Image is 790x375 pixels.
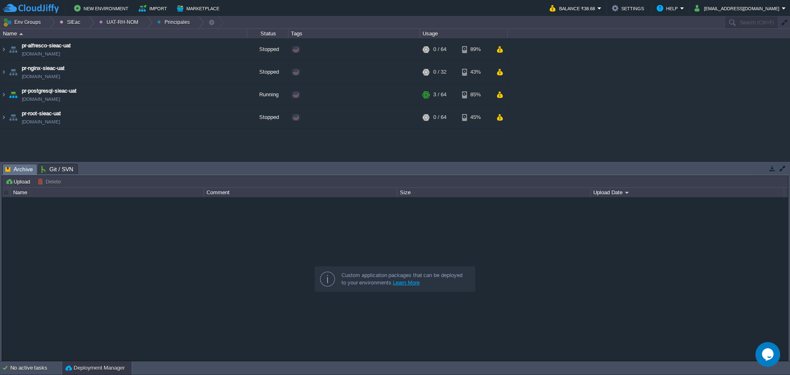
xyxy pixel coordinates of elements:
[177,3,222,13] button: Marketplace
[657,3,680,13] button: Help
[74,3,131,13] button: New Environment
[22,64,65,72] a: pr-nginx-sieac-uat
[421,29,507,38] div: Usage
[99,16,141,28] button: UAT-RH-NOM
[22,72,60,81] span: [DOMAIN_NAME]
[433,61,446,83] div: 0 / 32
[755,342,782,367] iframe: chat widget
[289,29,420,38] div: Tags
[462,84,489,106] div: 85%
[247,61,288,83] div: Stopped
[60,16,83,28] button: SIEac
[41,164,73,174] span: Git / SVN
[247,106,288,128] div: Stopped
[550,3,597,13] button: Balance ₹38.68
[7,84,19,106] img: AMDAwAAAACH5BAEAAAAALAAAAAABAAEAAAICRAEAOw==
[22,118,60,126] a: [DOMAIN_NAME]
[19,33,23,35] img: AMDAwAAAACH5BAEAAAAALAAAAAABAAEAAAICRAEAOw==
[0,38,7,61] img: AMDAwAAAACH5BAEAAAAALAAAAAABAAEAAAICRAEAOw==
[433,38,446,61] div: 0 / 64
[22,50,60,58] span: [DOMAIN_NAME]
[5,178,33,185] button: Upload
[0,106,7,128] img: AMDAwAAAACH5BAEAAAAALAAAAAABAAEAAAICRAEAOw==
[11,188,204,197] div: Name
[462,38,489,61] div: 89%
[433,84,446,106] div: 3 / 64
[591,188,784,197] div: Upload Date
[695,3,782,13] button: [EMAIL_ADDRESS][DOMAIN_NAME]
[1,29,247,38] div: Name
[0,84,7,106] img: AMDAwAAAACH5BAEAAAAALAAAAAABAAEAAAICRAEAOw==
[398,188,590,197] div: Size
[139,3,170,13] button: Import
[433,106,446,128] div: 0 / 64
[3,16,44,28] button: Env Groups
[3,3,59,14] img: CloudJiffy
[0,61,7,83] img: AMDAwAAAACH5BAEAAAAALAAAAAABAAEAAAICRAEAOw==
[462,106,489,128] div: 45%
[204,188,397,197] div: Comment
[5,164,33,175] span: Archive
[612,3,646,13] button: Settings
[7,38,19,61] img: AMDAwAAAACH5BAEAAAAALAAAAAABAAEAAAICRAEAOw==
[22,95,60,103] span: [DOMAIN_NAME]
[7,106,19,128] img: AMDAwAAAACH5BAEAAAAALAAAAAABAAEAAAICRAEAOw==
[248,29,288,38] div: Status
[393,280,420,286] a: Learn More
[37,178,63,185] button: Delete
[157,16,193,28] button: Principales
[247,38,288,61] div: Stopped
[462,61,489,83] div: 43%
[7,61,19,83] img: AMDAwAAAACH5BAEAAAAALAAAAAABAAEAAAICRAEAOw==
[22,87,77,95] a: pr-postgresql-sieac-uat
[247,84,288,106] div: Running
[22,109,61,118] a: pr-root-sieac-uat
[22,42,71,50] a: pr-alfresco-sieac-uat
[10,361,62,375] div: No active tasks
[65,364,125,372] button: Deployment Manager
[342,272,468,286] div: Custom application packages that can be deployed to your environments.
